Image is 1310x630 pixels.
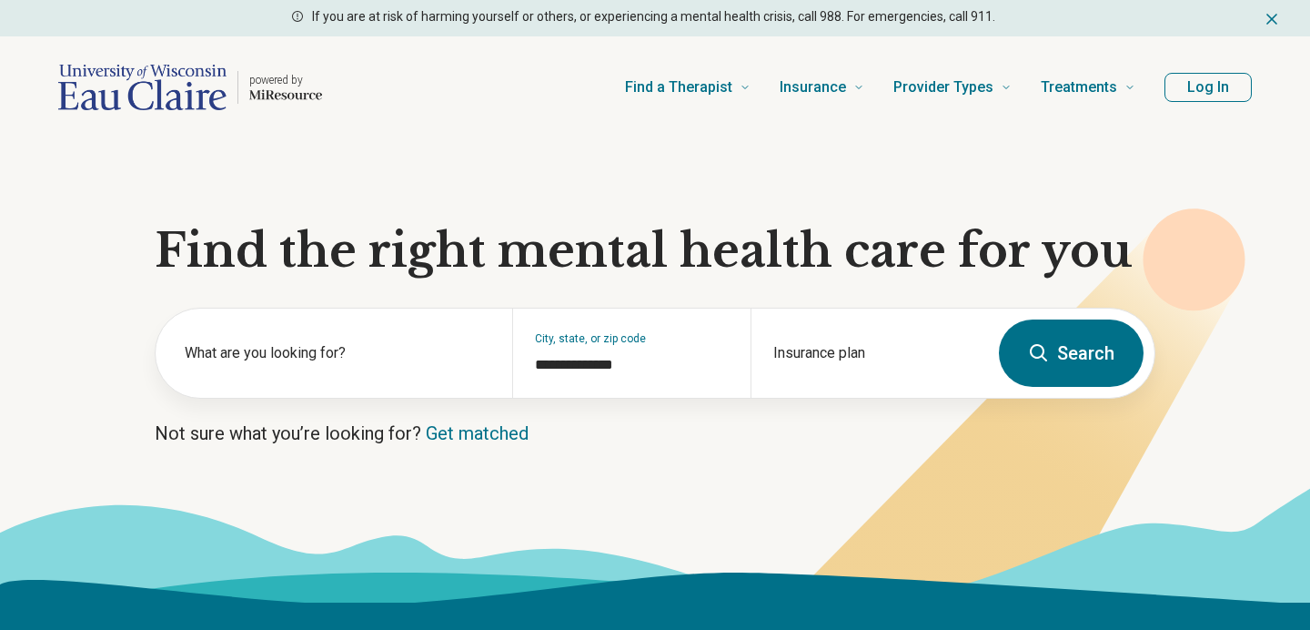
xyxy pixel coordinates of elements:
a: Find a Therapist [625,51,751,124]
label: What are you looking for? [185,342,490,364]
span: Treatments [1041,75,1117,100]
p: powered by [249,73,322,87]
a: Home page [58,58,322,117]
a: Get matched [426,422,529,444]
a: Provider Types [893,51,1012,124]
p: If you are at risk of harming yourself or others, or experiencing a mental health crisis, call 98... [312,7,995,26]
span: Insurance [780,75,846,100]
button: Log In [1164,73,1252,102]
span: Find a Therapist [625,75,732,100]
h1: Find the right mental health care for you [155,224,1155,279]
a: Treatments [1041,51,1135,124]
p: Not sure what you’re looking for? [155,421,1155,446]
a: Insurance [780,51,864,124]
button: Dismiss [1263,7,1281,29]
button: Search [999,320,1144,387]
span: Provider Types [893,75,993,100]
